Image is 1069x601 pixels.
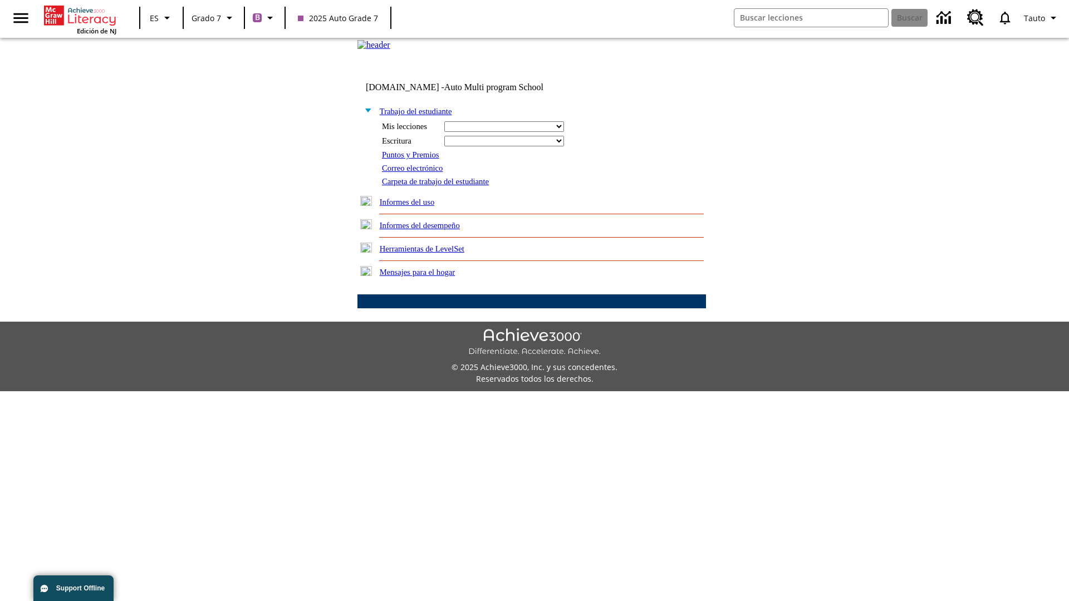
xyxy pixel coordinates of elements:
div: Escritura [382,136,438,146]
button: Support Offline [33,575,114,601]
a: Informes del uso [380,198,435,206]
a: Informes del desempeño [380,221,460,230]
button: Lenguaje: ES, Selecciona un idioma [144,8,179,28]
div: Portada [44,3,116,35]
img: plus.gif [360,266,372,276]
span: Tauto [1024,12,1045,24]
span: Support Offline [56,584,105,592]
a: Mensajes para el hogar [380,268,455,277]
span: Edición de NJ [77,27,116,35]
button: Perfil/Configuración [1019,8,1065,28]
a: Carpeta de trabajo del estudiante [382,177,489,186]
span: B [255,11,260,24]
a: Notificaciones [990,3,1019,32]
button: Boost El color de la clase es morado/púrpura. Cambiar el color de la clase. [248,8,281,28]
a: Correo electrónico [382,164,443,173]
img: plus.gif [360,219,372,229]
a: Trabajo del estudiante [380,107,452,116]
span: Grado 7 [192,12,221,24]
img: Achieve3000 Differentiate Accelerate Achieve [468,328,601,357]
a: Puntos y Premios [382,150,439,159]
button: Abrir el menú lateral [4,2,37,35]
img: header [357,40,390,50]
a: Centro de información [930,3,960,33]
input: Buscar campo [734,9,888,27]
div: Mis lecciones [382,122,438,131]
button: Grado: Grado 7, Elige un grado [187,8,241,28]
img: minus.gif [360,105,372,115]
td: [DOMAIN_NAME] - [366,82,571,92]
a: Centro de recursos, Se abrirá en una pestaña nueva. [960,3,990,33]
a: Herramientas de LevelSet [380,244,464,253]
img: plus.gif [360,243,372,253]
span: 2025 Auto Grade 7 [298,12,378,24]
span: ES [150,12,159,24]
img: plus.gif [360,196,372,206]
nobr: Auto Multi program School [444,82,543,92]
